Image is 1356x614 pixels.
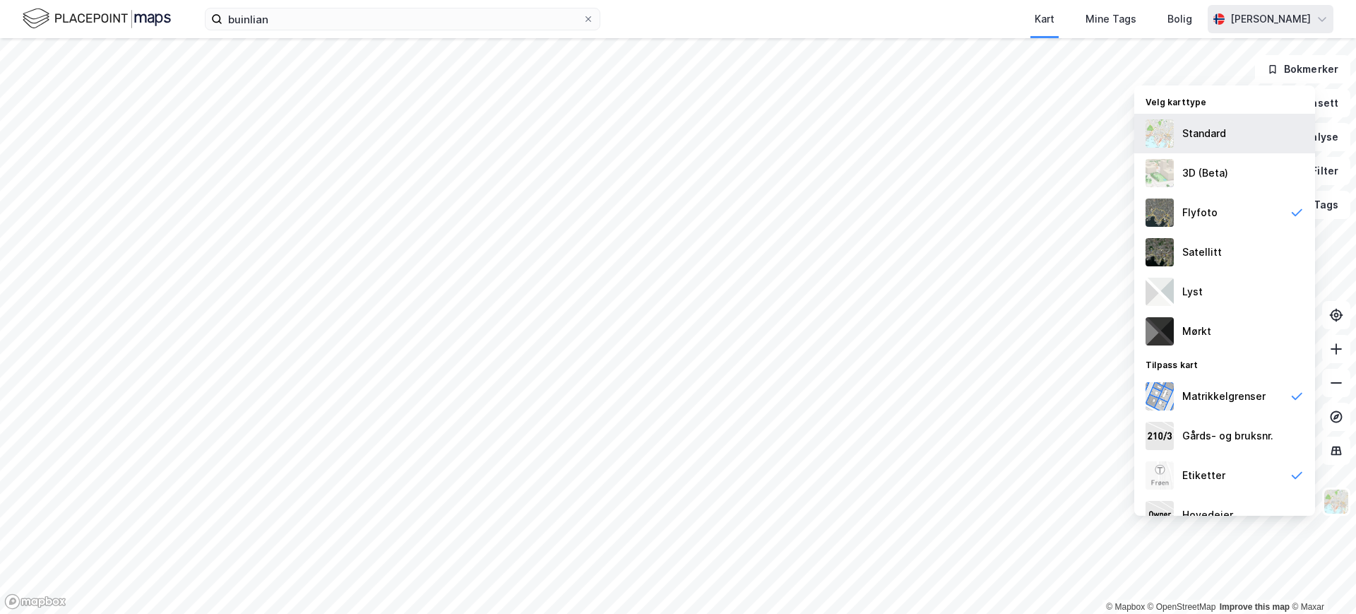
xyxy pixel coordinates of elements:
[1182,427,1273,444] div: Gårds- og bruksnr.
[1146,382,1174,411] img: cadastreBorders.cfe08de4b5ddd52a10de.jpeg
[1285,546,1356,614] div: Kontrollprogram for chat
[1146,238,1174,266] img: 9k=
[1182,244,1222,261] div: Satellitt
[1134,88,1315,114] div: Velg karttype
[1106,602,1145,612] a: Mapbox
[1255,55,1350,83] button: Bokmerker
[1182,283,1203,300] div: Lyst
[1182,125,1226,142] div: Standard
[1167,11,1192,28] div: Bolig
[1146,119,1174,148] img: Z
[1285,191,1350,219] button: Tags
[1146,422,1174,450] img: cadastreKeys.547ab17ec502f5a4ef2b.jpeg
[1035,11,1054,28] div: Kart
[1283,157,1350,185] button: Filter
[1182,323,1211,340] div: Mørkt
[1285,546,1356,614] iframe: Chat Widget
[23,6,171,31] img: logo.f888ab2527a4732fd821a326f86c7f29.svg
[222,8,583,30] input: Søk på adresse, matrikkel, gårdeiere, leietakere eller personer
[4,594,66,610] a: Mapbox homepage
[1182,467,1225,484] div: Etiketter
[1146,159,1174,187] img: Z
[1146,501,1174,529] img: majorOwner.b5e170eddb5c04bfeeff.jpeg
[1182,165,1228,182] div: 3D (Beta)
[1323,488,1350,515] img: Z
[1182,507,1233,524] div: Hovedeier
[1146,199,1174,227] img: Z
[1148,602,1216,612] a: OpenStreetMap
[1086,11,1136,28] div: Mine Tags
[1230,11,1311,28] div: [PERSON_NAME]
[1182,204,1218,221] div: Flyfoto
[1146,461,1174,490] img: Z
[1146,317,1174,346] img: nCdM7BzjoCAAAAAElFTkSuQmCC
[1220,602,1290,612] a: Improve this map
[1134,351,1315,377] div: Tilpass kart
[1182,388,1266,405] div: Matrikkelgrenser
[1146,278,1174,306] img: luj3wr1y2y3+OchiMxRmMxRlscgabnMEmZ7DJGWxyBpucwSZnsMkZbHIGm5zBJmewyRlscgabnMEmZ7DJGWxyBpucwSZnsMkZ...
